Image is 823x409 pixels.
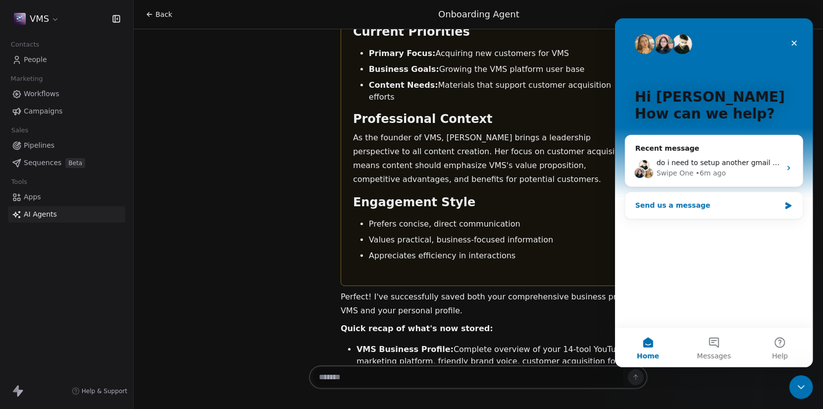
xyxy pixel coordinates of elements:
[369,48,635,59] li: Acquiring new customers for VMS
[353,194,635,210] h2: Engagement Style
[24,89,59,99] span: Workflows
[30,12,49,25] span: VMS
[66,309,132,349] button: Messages
[7,175,31,189] span: Tools
[155,9,172,19] span: Back
[24,158,61,168] span: Sequences
[8,155,125,171] a: SequencesBeta
[353,111,635,127] h2: Professional Context
[8,137,125,154] a: Pipelines
[10,174,188,201] div: Send us a message
[81,150,111,160] div: • 6m ago
[157,334,173,341] span: Help
[24,140,54,151] span: Pipelines
[82,334,116,341] span: Messages
[8,103,125,119] a: Campaigns
[8,206,125,223] a: AI Agents
[353,24,635,40] h2: Current Priorities
[8,52,125,68] a: People
[12,10,61,27] button: VMS
[42,140,234,148] span: do i need to setup another gmail to use with it instead?
[82,387,127,395] span: Help & Support
[8,189,125,205] a: Apps
[369,64,439,74] strong: Business Goals:
[14,13,26,25] img: VMS-logo.jpeg
[369,250,635,262] li: Appreciates efficiency in interactions
[24,209,57,220] span: AI Agents
[170,16,188,34] div: Close
[24,106,62,117] span: Campaigns
[369,234,635,246] li: Values practical, business-focused information
[357,344,648,379] li: Complete overview of your 14-tool YouTube marketing platform, friendly brand voice, customer acqu...
[369,79,635,103] li: Materials that support customer acquisition efforts
[24,55,47,65] span: People
[369,80,438,90] strong: Content Needs:
[65,158,85,168] span: Beta
[341,290,648,318] p: Perfect! I've successfully saved both your comprehensive business profile for VMS and your person...
[369,49,436,58] strong: Primary Focus:
[357,345,454,354] strong: VMS Business Profile:
[7,123,33,138] span: Sales
[341,324,493,333] strong: Quick recap of what's now stored:
[438,9,519,19] span: Onboarding Agent
[615,18,813,367] iframe: Intercom live chat
[8,86,125,102] a: Workflows
[369,218,635,230] li: Prefers concise, direct communication
[353,131,635,186] p: As the founder of VMS, [PERSON_NAME] brings a leadership perspective to all content creation. Her...
[6,71,47,86] span: Marketing
[42,150,79,160] div: Swipe One
[369,63,635,75] li: Growing the VMS platform user base
[6,37,44,52] span: Contacts
[20,182,165,192] div: Send us a message
[22,334,44,341] span: Home
[132,309,198,349] button: Help
[789,375,813,399] iframe: Intercom live chat
[24,192,41,202] span: Apps
[72,387,127,395] a: Help & Support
